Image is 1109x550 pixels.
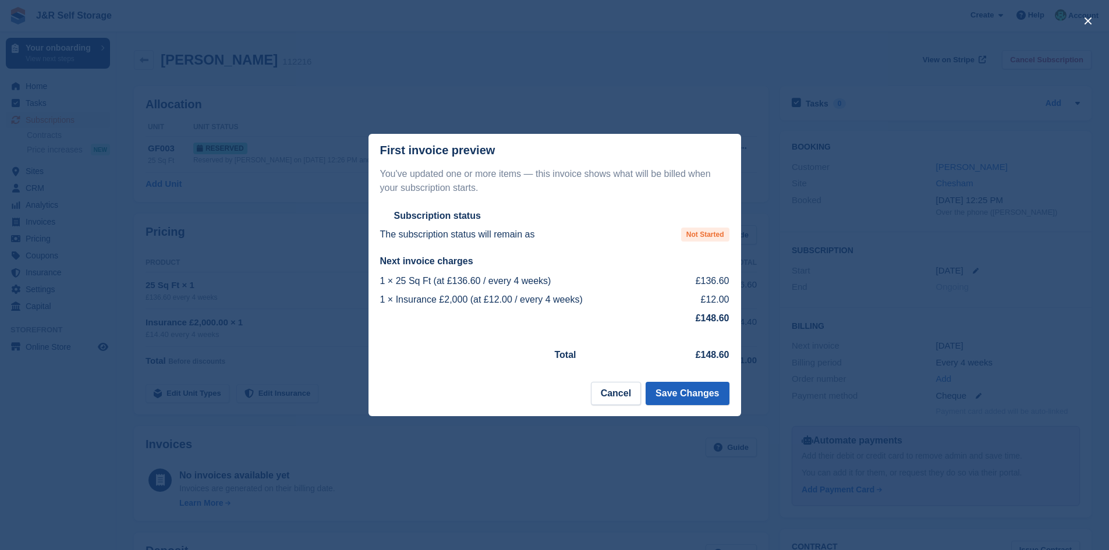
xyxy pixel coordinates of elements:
[681,228,729,242] span: Not Started
[380,272,680,290] td: 1 × 25 Sq Ft (at £136.60 / every 4 weeks)
[380,290,680,309] td: 1 × Insurance £2,000 (at £12.00 / every 4 weeks)
[696,313,729,323] strong: £148.60
[591,382,641,405] button: Cancel
[380,228,535,242] p: The subscription status will remain as
[679,272,729,290] td: £136.60
[696,350,729,360] strong: £148.60
[679,290,729,309] td: £12.00
[555,350,576,360] strong: Total
[646,382,729,405] button: Save Changes
[1079,12,1097,30] button: close
[380,144,495,157] p: First invoice preview
[380,167,729,195] p: You've updated one or more items — this invoice shows what will be billed when your subscription ...
[394,210,481,222] h2: Subscription status
[380,256,729,267] h2: Next invoice charges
